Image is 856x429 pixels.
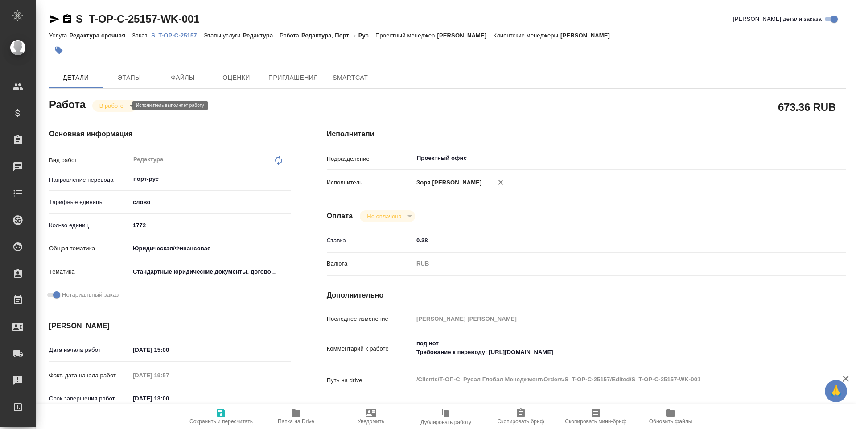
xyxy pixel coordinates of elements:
[278,418,314,425] span: Папка на Drive
[151,31,203,39] a: S_T-OP-C-25157
[649,418,692,425] span: Обновить файлы
[327,155,413,163] p: Подразделение
[333,404,408,429] button: Уведомить
[327,315,413,323] p: Последнее изменение
[327,344,413,353] p: Комментарий к работе
[327,376,413,385] p: Путь на drive
[97,102,126,110] button: В работе
[360,210,415,222] div: В работе
[130,369,208,382] input: Пустое поле
[49,371,130,380] p: Факт. дата начала работ
[327,259,413,268] p: Валюта
[62,14,73,25] button: Скопировать ссылку
[259,404,333,429] button: Папка на Drive
[413,256,803,271] div: RUB
[327,290,846,301] h4: Дополнительно
[413,178,482,187] p: Зоря [PERSON_NAME]
[49,321,291,331] h4: [PERSON_NAME]
[327,211,353,221] h4: Оплата
[49,176,130,184] p: Направление перевода
[49,129,291,139] h4: Основная информация
[268,72,318,83] span: Приглашения
[560,32,617,39] p: [PERSON_NAME]
[565,418,626,425] span: Скопировать мини-бриф
[49,198,130,207] p: Тарифные единицы
[49,156,130,165] p: Вид работ
[49,41,69,60] button: Добавить тэг
[828,382,844,400] span: 🙏
[161,72,204,83] span: Файлы
[76,13,199,25] a: S_T-OP-C-25157-WK-001
[92,100,137,112] div: В работе
[733,15,822,24] span: [PERSON_NAME] детали заказа
[280,32,301,39] p: Работа
[493,32,560,39] p: Клиентские менеджеры
[108,72,151,83] span: Этапы
[798,157,800,159] button: Open
[184,404,259,429] button: Сохранить и пересчитать
[151,32,203,39] p: S_T-OP-C-25157
[825,380,847,402] button: 🙏
[130,241,291,256] div: Юридическая/Финансовая
[286,178,288,180] button: Open
[69,32,132,39] p: Редактура срочная
[329,72,372,83] span: SmartCat
[215,72,258,83] span: Оценки
[375,32,437,39] p: Проектный менеджер
[49,14,60,25] button: Скопировать ссылку для ЯМессенджера
[49,96,86,112] h2: Работа
[49,346,130,355] p: Дата начала работ
[483,404,558,429] button: Скопировать бриф
[301,32,375,39] p: Редактура, Порт → Рус
[413,312,803,325] input: Пустое поле
[358,418,384,425] span: Уведомить
[49,267,130,276] p: Тематика
[130,343,208,356] input: ✎ Введи что-нибудь
[633,404,708,429] button: Обновить файлы
[413,234,803,247] input: ✎ Введи что-нибудь
[189,418,253,425] span: Сохранить и пересчитать
[62,290,119,299] span: Нотариальный заказ
[132,32,151,39] p: Заказ:
[413,336,803,360] textarea: под нот Требование к переводу: [URL][DOMAIN_NAME]
[49,221,130,230] p: Кол-во единиц
[49,394,130,403] p: Срок завершения работ
[408,404,483,429] button: Дублировать работу
[558,404,633,429] button: Скопировать мини-бриф
[413,372,803,387] textarea: /Clients/Т-ОП-С_Русал Глобал Менеджмент/Orders/S_T-OP-C-25157/Edited/S_T-OP-C-25157-WK-001
[327,129,846,139] h4: Исполнители
[243,32,280,39] p: Редактура
[437,32,493,39] p: [PERSON_NAME]
[130,195,291,210] div: слово
[327,178,413,187] p: Исполнитель
[491,172,510,192] button: Удалить исполнителя
[497,418,544,425] span: Скопировать бриф
[130,392,208,405] input: ✎ Введи что-нибудь
[327,236,413,245] p: Ставка
[49,32,69,39] p: Услуга
[204,32,243,39] p: Этапы услуги
[130,264,291,279] div: Стандартные юридические документы, договоры, уставы
[364,212,404,220] button: Не оплачена
[420,419,471,425] span: Дублировать работу
[130,219,291,232] input: ✎ Введи что-нибудь
[49,244,130,253] p: Общая тематика
[54,72,97,83] span: Детали
[778,99,836,114] h2: 673.36 RUB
